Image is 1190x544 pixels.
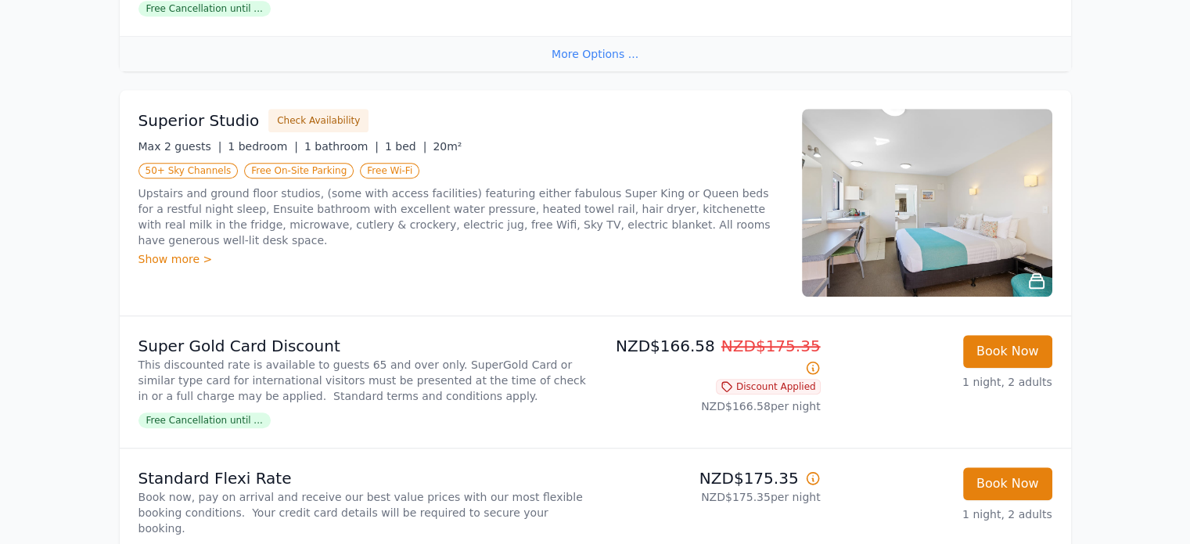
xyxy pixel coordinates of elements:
[138,110,260,131] h3: Superior Studio
[228,140,298,153] span: 1 bedroom |
[138,251,783,267] div: Show more >
[721,337,821,355] span: NZD$175.35
[602,489,821,505] p: NZD$175.35 per night
[138,335,589,357] p: Super Gold Card Discount
[602,467,821,489] p: NZD$175.35
[138,413,271,428] span: Free Cancellation until ...
[120,36,1071,71] div: More Options ...
[138,467,589,489] p: Standard Flexi Rate
[138,186,783,248] p: Upstairs and ground floor studios, (some with access facilities) featuring either fabulous Super ...
[138,489,589,536] p: Book now, pay on arrival and receive our best value prices with our most flexible booking conditi...
[602,335,821,379] p: NZD$166.58
[833,506,1052,522] p: 1 night, 2 adults
[138,1,271,16] span: Free Cancellation until ...
[138,140,222,153] span: Max 2 guests |
[716,379,821,394] span: Discount Applied
[138,163,239,178] span: 50+ Sky Channels
[244,163,354,178] span: Free On-Site Parking
[385,140,426,153] span: 1 bed |
[963,335,1052,368] button: Book Now
[833,374,1052,390] p: 1 night, 2 adults
[433,140,462,153] span: 20m²
[963,467,1052,500] button: Book Now
[138,357,589,404] p: This discounted rate is available to guests 65 and over only. SuperGold Card or similar type card...
[304,140,379,153] span: 1 bathroom |
[360,163,419,178] span: Free Wi-Fi
[268,109,369,132] button: Check Availability
[602,398,821,414] p: NZD$166.58 per night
